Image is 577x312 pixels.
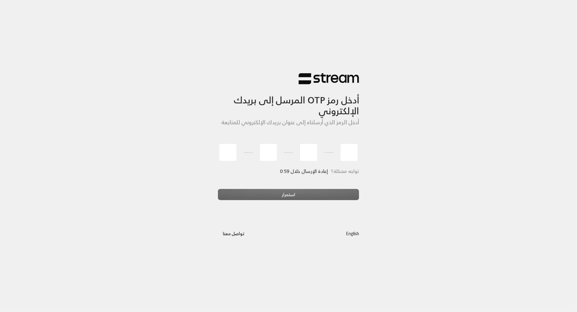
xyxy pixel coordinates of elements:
[331,167,359,175] span: تواجه مشكلة؟
[218,228,250,239] button: تواصل معنا
[299,73,359,85] img: Stream Logo
[218,230,250,237] a: تواصل معنا
[218,85,359,116] h3: أدخل رمز OTP المرسل إلى بريدك الإلكتروني
[346,228,359,239] a: English
[280,167,328,175] span: إعادة الإرسال خلال 0:59
[218,119,359,126] h5: أدخل الرمز الذي أرسلناه إلى عنوان بريدك الإلكتروني للمتابعة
